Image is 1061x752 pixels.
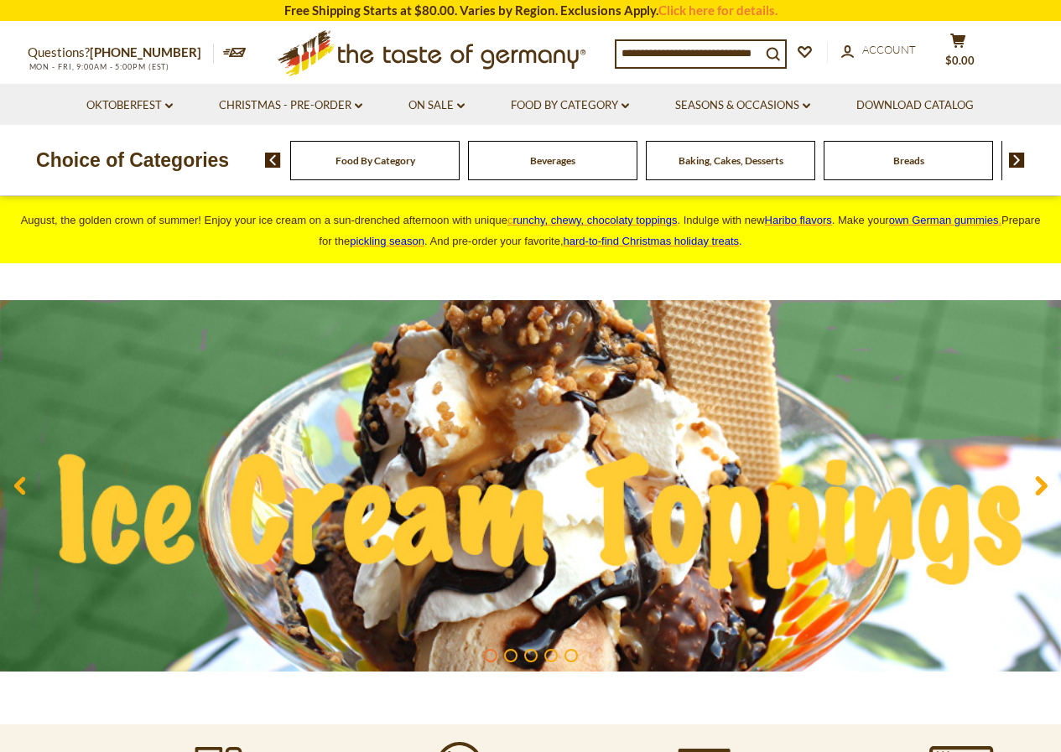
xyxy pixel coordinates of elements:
span: . [564,235,742,247]
a: Haribo flavors [765,214,832,226]
span: own German gummies [889,214,999,226]
a: Christmas - PRE-ORDER [219,96,362,115]
a: Baking, Cakes, Desserts [679,154,783,167]
a: Beverages [530,154,575,167]
a: Seasons & Occasions [675,96,810,115]
p: Questions? [28,42,214,64]
a: Account [841,41,916,60]
a: Food By Category [511,96,629,115]
button: $0.00 [934,33,984,75]
a: Oktoberfest [86,96,173,115]
a: Download Catalog [856,96,974,115]
a: Food By Category [335,154,415,167]
a: Breads [893,154,924,167]
a: crunchy, chewy, chocolaty toppings [507,214,678,226]
span: $0.00 [945,54,975,67]
span: MON - FRI, 9:00AM - 5:00PM (EST) [28,62,170,71]
img: previous arrow [265,153,281,168]
span: August, the golden crown of summer! Enjoy your ice cream on a sun-drenched afternoon with unique ... [21,214,1041,247]
img: next arrow [1009,153,1025,168]
span: runchy, chewy, chocolaty toppings [512,214,677,226]
a: own German gummies. [889,214,1001,226]
a: pickling season [350,235,424,247]
a: hard-to-find Christmas holiday treats [564,235,740,247]
a: On Sale [408,96,465,115]
a: [PHONE_NUMBER] [90,44,201,60]
a: Click here for details. [658,3,778,18]
span: Account [862,43,916,56]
